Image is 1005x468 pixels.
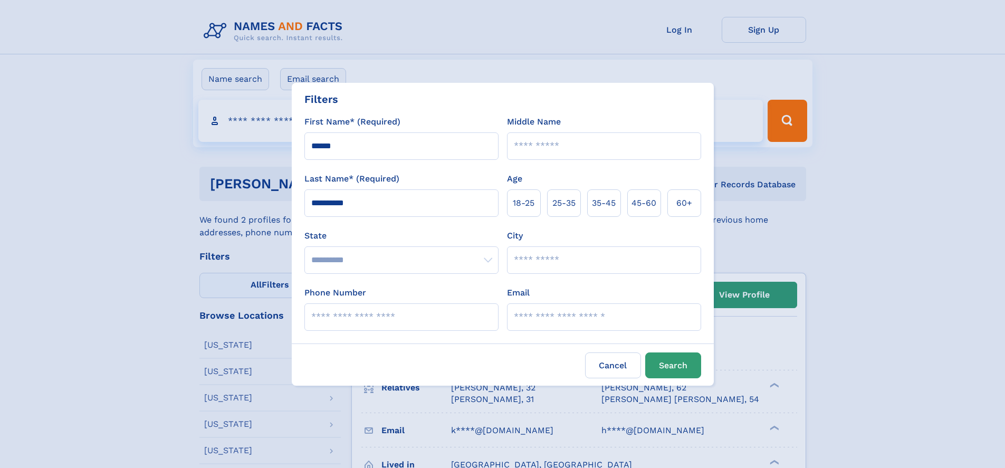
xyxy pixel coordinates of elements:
button: Search [645,352,701,378]
span: 18‑25 [513,197,534,209]
div: Filters [304,91,338,107]
label: Cancel [585,352,641,378]
label: Age [507,173,522,185]
span: 35‑45 [592,197,616,209]
label: City [507,230,523,242]
span: 25‑35 [552,197,576,209]
span: 45‑60 [631,197,656,209]
label: Email [507,286,530,299]
label: Middle Name [507,116,561,128]
label: State [304,230,499,242]
label: Last Name* (Required) [304,173,399,185]
span: 60+ [676,197,692,209]
label: First Name* (Required) [304,116,400,128]
label: Phone Number [304,286,366,299]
